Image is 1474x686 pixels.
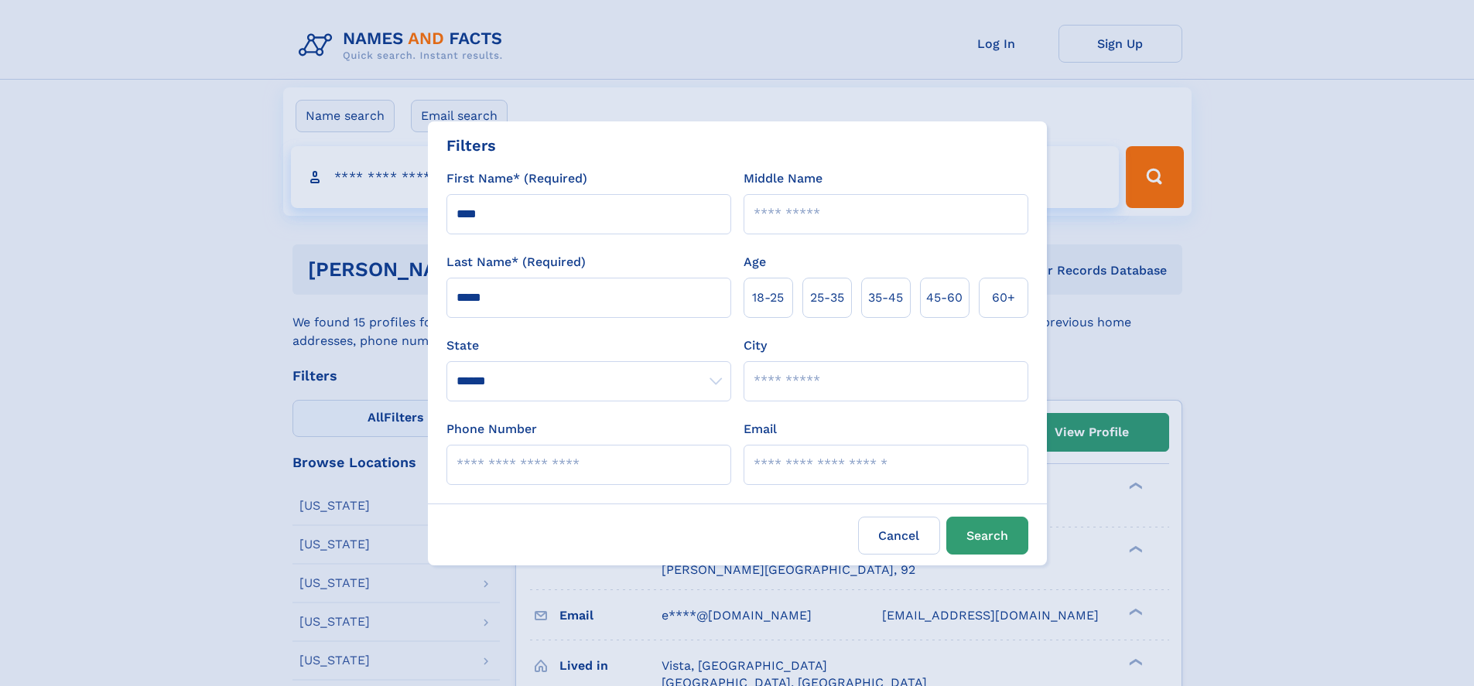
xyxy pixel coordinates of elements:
label: Last Name* (Required) [446,253,586,271]
label: Phone Number [446,420,537,439]
button: Search [946,517,1028,555]
div: Filters [446,134,496,157]
label: Email [744,420,777,439]
span: 18‑25 [752,288,784,307]
label: Cancel [858,517,940,555]
label: State [446,336,731,355]
span: 25‑35 [810,288,844,307]
span: 35‑45 [868,288,903,307]
label: City [744,336,767,355]
span: 45‑60 [926,288,963,307]
label: Age [744,253,766,271]
span: 60+ [992,288,1015,307]
label: First Name* (Required) [446,169,587,188]
label: Middle Name [744,169,822,188]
